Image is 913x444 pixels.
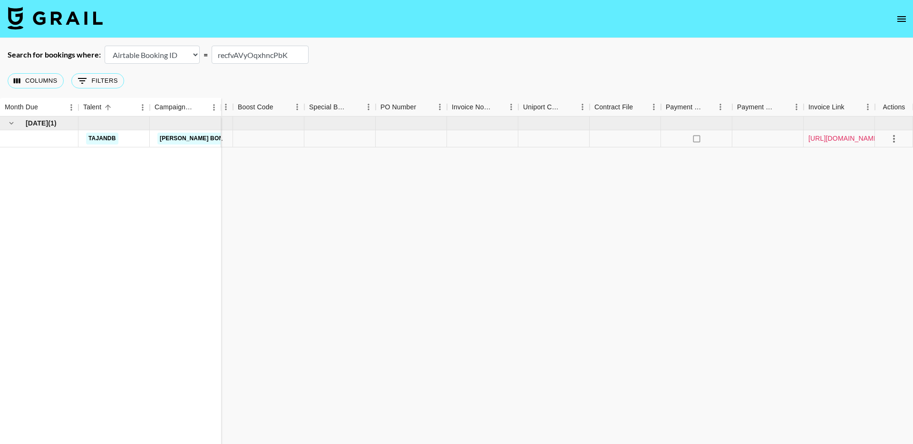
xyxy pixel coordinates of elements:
[304,98,376,116] div: Special Booking Type
[575,100,590,114] button: Menu
[78,98,150,116] div: Talent
[518,98,590,116] div: Uniport Contact Email
[447,98,518,116] div: Invoice Notes
[155,98,194,116] div: Campaign (Type)
[666,98,703,116] div: Payment Sent
[703,100,716,114] button: Sort
[157,133,293,145] a: [PERSON_NAME] Bone - Mystical Magical
[238,98,273,116] div: Boost Code
[452,98,491,116] div: Invoice Notes
[808,134,880,143] a: [URL][DOMAIN_NAME]
[776,100,789,114] button: Sort
[361,100,376,114] button: Menu
[83,98,101,116] div: Talent
[845,100,858,114] button: Sort
[64,100,78,115] button: Menu
[594,98,633,116] div: Contract File
[376,98,447,116] div: PO Number
[804,98,875,116] div: Invoice Link
[590,98,661,116] div: Contract File
[562,100,575,114] button: Sort
[219,100,233,114] button: Menu
[8,7,103,29] img: Grail Talent
[808,98,845,116] div: Invoice Link
[194,101,207,114] button: Sort
[883,98,905,116] div: Actions
[86,133,118,145] a: tajandb
[204,50,208,59] div: =
[348,100,361,114] button: Sort
[290,100,304,114] button: Menu
[504,100,518,114] button: Menu
[380,98,416,116] div: PO Number
[892,10,911,29] button: open drawer
[8,73,64,88] button: Select columns
[38,101,51,114] button: Sort
[233,98,304,116] div: Boost Code
[273,100,287,114] button: Sort
[207,100,221,115] button: Menu
[8,50,101,59] div: Search for bookings where:
[713,100,728,114] button: Menu
[491,100,504,114] button: Sort
[162,98,233,116] div: Video Link
[647,100,661,114] button: Menu
[789,100,804,114] button: Menu
[150,98,221,116] div: Campaign (Type)
[732,98,804,116] div: Payment Sent Date
[5,116,18,130] button: hide children
[661,98,732,116] div: Payment Sent
[523,98,562,116] div: Uniport Contact Email
[5,98,38,116] div: Month Due
[26,118,48,128] span: [DATE]
[416,100,429,114] button: Sort
[48,118,57,128] span: ( 1 )
[309,98,348,116] div: Special Booking Type
[633,100,646,114] button: Sort
[861,100,875,114] button: Menu
[875,98,913,116] div: Actions
[886,131,902,147] button: select merge strategy
[136,100,150,115] button: Menu
[737,98,776,116] div: Payment Sent Date
[433,100,447,114] button: Menu
[71,73,124,88] button: Show filters
[101,101,115,114] button: Sort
